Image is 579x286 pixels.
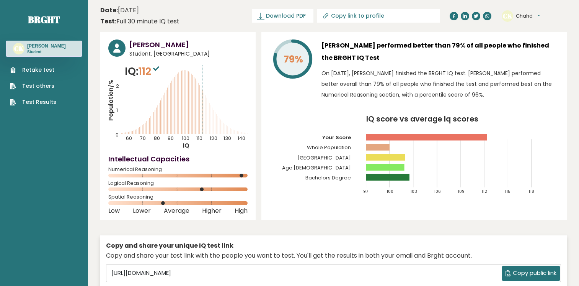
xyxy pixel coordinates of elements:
tspan: 2 [116,83,119,89]
a: Retake test [10,66,56,74]
a: Download PDF [252,9,313,23]
h3: [PERSON_NAME] [129,39,248,50]
b: Test: [100,17,116,26]
tspan: 70 [140,135,146,141]
tspan: Your Score [322,134,351,141]
text: CK [14,44,24,53]
span: Student, [GEOGRAPHIC_DATA] [129,50,248,58]
tspan: 110 [196,135,202,141]
span: Average [164,209,189,212]
tspan: Population/% [107,80,115,121]
h3: [PERSON_NAME] [27,43,66,49]
tspan: 130 [223,135,231,141]
tspan: 90 [168,135,174,141]
tspan: [GEOGRAPHIC_DATA] [297,154,351,161]
span: Spatial Reasoning [108,196,248,199]
button: Chahd [516,12,540,20]
div: Copy and share your test link with the people you want to test. You'll get the results in both yo... [106,251,561,260]
time: [DATE] [100,6,139,15]
tspan: IQ score vs average Iq scores [366,113,478,124]
tspan: 103 [410,189,417,194]
div: Copy and share your unique IQ test link [106,241,561,250]
tspan: Bachelors Degree [305,174,351,181]
span: Low [108,209,120,212]
tspan: IQ [183,142,189,150]
tspan: 79% [284,53,303,66]
h4: Intellectual Capacities [108,154,248,164]
tspan: 115 [505,189,510,194]
span: Lower [133,209,151,212]
text: CK [503,11,512,20]
span: Logical Reasoning [108,182,248,185]
tspan: 118 [528,189,534,194]
tspan: 106 [434,189,441,194]
a: Test Results [10,98,56,106]
a: Test others [10,82,56,90]
tspan: 120 [210,135,217,141]
tspan: 140 [238,135,245,141]
tspan: 100 [387,189,394,194]
button: Copy public link [502,266,560,281]
div: Full 30 minute IQ test [100,17,179,26]
a: Brght [28,13,60,26]
span: 112 [139,64,161,78]
span: Numerical Reasoning [108,168,248,171]
h3: [PERSON_NAME] performed better than 79% of all people who finished the BRGHT IQ Test [321,39,559,64]
tspan: 80 [154,135,160,141]
tspan: 109 [458,189,465,194]
tspan: 100 [182,135,189,141]
span: Higher [202,209,222,212]
tspan: 112 [481,189,487,194]
p: Student [27,49,66,55]
tspan: Age [DEMOGRAPHIC_DATA] [282,164,351,171]
span: High [235,209,248,212]
span: Copy public link [513,269,556,278]
tspan: 60 [126,135,132,141]
p: IQ: [125,64,161,79]
tspan: 0 [116,131,119,138]
p: On [DATE], [PERSON_NAME] finished the BRGHT IQ test. [PERSON_NAME] performed better overall than ... [321,68,559,100]
tspan: 97 [363,189,368,194]
b: Date: [100,6,118,15]
tspan: Whole Population [307,144,351,151]
span: Download PDF [266,12,306,20]
tspan: 1 [116,107,118,113]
